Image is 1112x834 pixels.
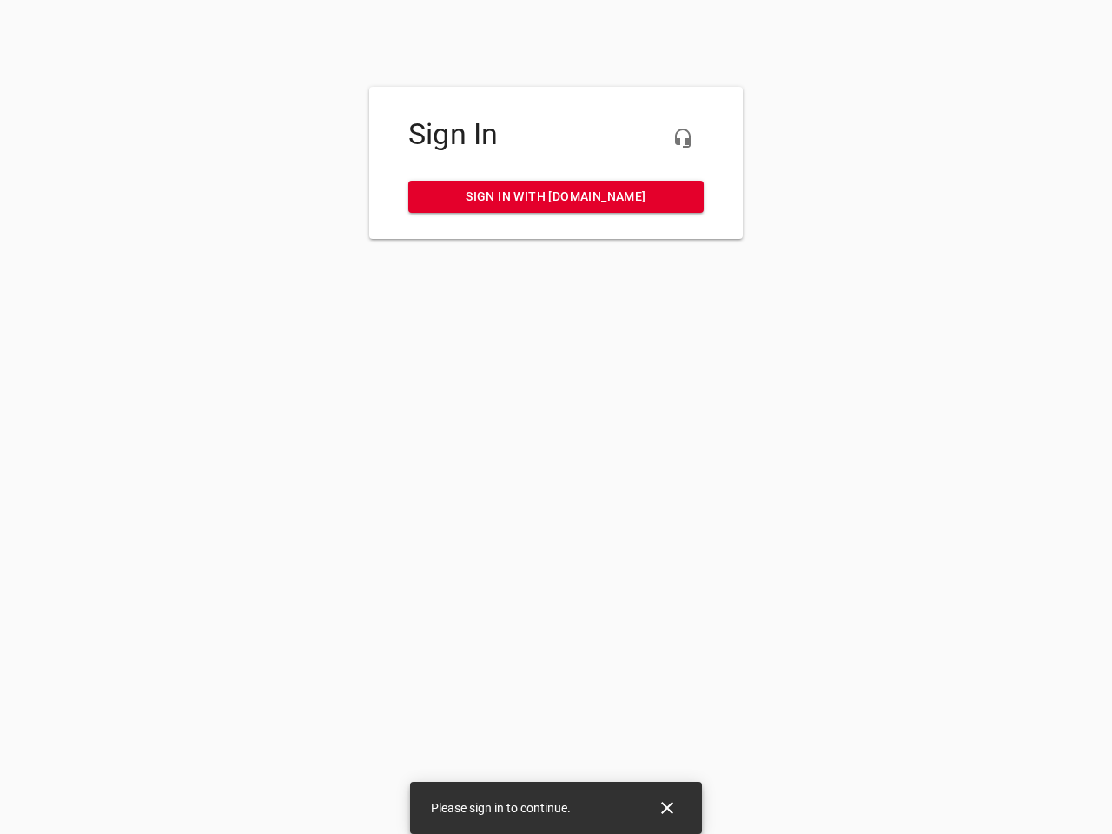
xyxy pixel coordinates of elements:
[431,801,571,815] span: Please sign in to continue.
[662,117,704,159] button: Live Chat
[408,181,704,213] a: Sign in with [DOMAIN_NAME]
[408,117,704,152] h4: Sign In
[646,787,688,829] button: Close
[422,186,690,208] span: Sign in with [DOMAIN_NAME]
